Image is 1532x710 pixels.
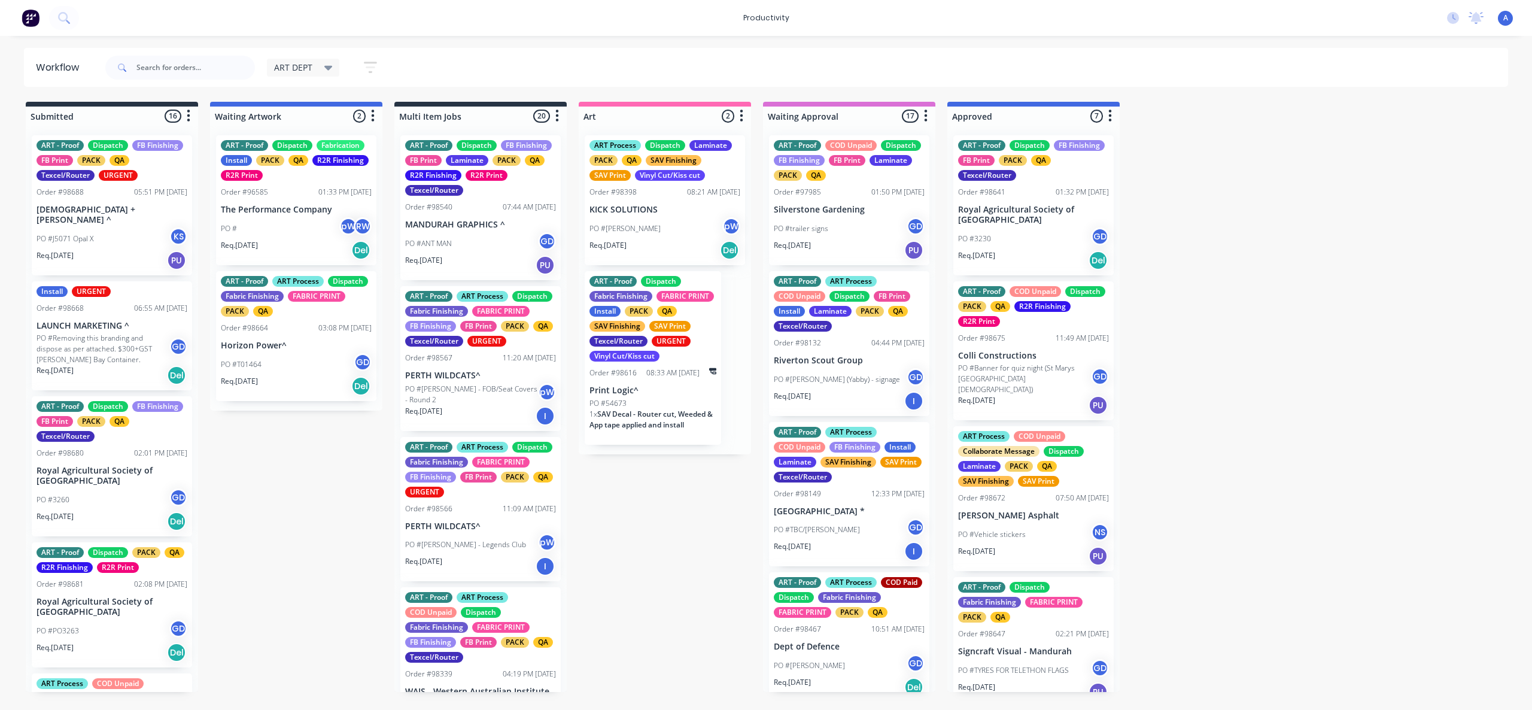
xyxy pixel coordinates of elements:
div: SAV Print [649,321,691,332]
p: Req. [DATE] [405,556,442,567]
div: Fabric Finishing [958,597,1021,608]
div: Dispatch [88,140,128,151]
div: FB Print [405,155,442,166]
div: SAV Finishing [958,476,1014,487]
div: Del [720,241,739,260]
span: A [1503,13,1508,23]
div: I [536,406,555,426]
p: Req. [DATE] [774,391,811,402]
div: Install [774,306,805,317]
p: [DEMOGRAPHIC_DATA] + [PERSON_NAME] ^ [37,205,187,225]
div: Texcel/Router [958,170,1016,181]
div: FB Finishing [405,321,456,332]
div: SAV Finishing [589,321,645,332]
div: 02:08 PM [DATE] [134,579,187,590]
p: Royal Agricultural Society of [GEOGRAPHIC_DATA] [958,205,1109,225]
div: 11:49 AM [DATE] [1056,333,1109,344]
div: Fabric Finishing [405,457,468,468]
div: PACK [493,155,521,166]
div: pW [538,383,556,401]
div: 11:09 AM [DATE] [503,503,556,514]
div: Texcel/Router [37,170,95,181]
div: R2R Finishing [405,170,461,181]
div: ART - ProofART ProcessCOD UnpaidFB FinishingInstallLaminateSAV FinishingSAV PrintTexcel/RouterOrd... [769,422,929,567]
div: 01:33 PM [DATE] [318,187,372,198]
div: ART ProcessDispatchLaminatePACKQASAV FinishingSAV PrintVinyl Cut/Kiss cutOrder #9839808:21 AM [DA... [585,135,745,265]
div: pW [538,533,556,551]
div: FABRIC PRINT [472,622,530,633]
div: Order #98398 [589,187,637,198]
div: Fabric Finishing [405,622,468,633]
div: FABRIC PRINT [472,306,530,317]
div: COD Unpaid [1014,431,1065,442]
div: Order #98641 [958,187,1005,198]
p: Royal Agricultural Society of [GEOGRAPHIC_DATA] [37,597,187,617]
div: Order #98672 [958,493,1005,503]
div: ART - Proof [221,276,268,287]
div: QA [1031,155,1051,166]
div: Dispatch [881,140,921,151]
p: PO #[PERSON_NAME] [589,223,661,234]
div: ART - ProofDispatchFB FinishingFB PrintPACKQATexcel/RouterURGENTOrder #9868805:51 PM [DATE][DEMOG... [32,135,192,275]
p: Req. [DATE] [405,406,442,417]
div: ART - Proof [774,427,821,438]
div: FABRIC PRINT [472,457,530,468]
p: PO #T01464 [221,359,262,370]
div: COD Unpaid [825,140,877,151]
div: Dispatch [1010,582,1050,593]
div: FB Print [829,155,865,166]
p: PERTH WILDCATS^ [405,521,556,532]
div: Install [884,442,916,453]
div: URGENT [467,336,506,347]
p: Req. [DATE] [405,255,442,266]
p: Req. [DATE] [37,250,74,261]
div: ART - ProofDispatchFB FinishingFB PrintPACKQATexcel/RouterOrder #9868002:01 PM [DATE]Royal Agricu... [32,396,192,536]
div: ART Process [457,592,508,603]
div: Dispatch [1010,140,1050,151]
div: FB Finishing [829,442,880,453]
div: Fabric Finishing [818,592,881,603]
div: pW [339,217,357,235]
p: Royal Agricultural Society of [GEOGRAPHIC_DATA] [37,466,187,486]
p: PO #[PERSON_NAME] (Yabby) - signage [774,374,900,385]
div: 08:21 AM [DATE] [687,187,740,198]
div: Collaborate Message [958,446,1039,457]
div: ART Process [825,276,877,287]
div: URGENT [652,336,691,347]
div: R2R Print [221,170,263,181]
div: InstallURGENTOrder #9866806:55 AM [DATE]LAUNCH MARKETING ^PO #Removing this branding and dispose ... [32,281,192,391]
div: Del [167,366,186,385]
div: GD [907,518,925,536]
div: FB Finishing [1054,140,1105,151]
div: Install [221,155,252,166]
span: SAV Decal - Router cut, Weeded & App tape applied and install [589,409,713,430]
div: ART - Proof [37,401,84,412]
div: FABRIC PRINT [1025,597,1083,608]
div: Del [351,377,370,396]
p: PO #TBC/[PERSON_NAME] [774,524,860,535]
p: LAUNCH MARKETING ^ [37,321,187,331]
div: GD [354,353,372,371]
div: ART - ProofART ProcessCOD PaidDispatchFabric FinishingFABRIC PRINTPACKQAOrder #9846710:51 AM [DAT... [769,572,929,702]
div: 01:50 PM [DATE] [871,187,925,198]
div: PACK [77,416,105,427]
div: ART - Proof [774,140,821,151]
div: ART - Proof [405,592,452,603]
p: Req. [DATE] [774,541,811,552]
div: ART Process [272,276,324,287]
div: Order #98668 [37,303,84,314]
div: Laminate [446,155,488,166]
div: PACK [1005,461,1033,472]
div: Vinyl Cut/Kiss cut [589,351,659,362]
p: Riverton Scout Group [774,356,925,366]
div: R2R Print [97,562,139,573]
div: ART - Proof [37,547,84,558]
span: 1 x [589,409,597,419]
div: ART - ProofDispatchFB FinishingFB PrintPACKQATexcel/RouterOrder #9864101:32 PM [DATE]Royal Agricu... [953,135,1114,275]
div: FABRIC PRINT [774,607,831,618]
div: FB Finishing [774,155,825,166]
input: Search for orders... [136,56,255,80]
div: Dispatch [645,140,685,151]
p: Print Logic^ [589,386,716,396]
div: PACK [958,612,986,623]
